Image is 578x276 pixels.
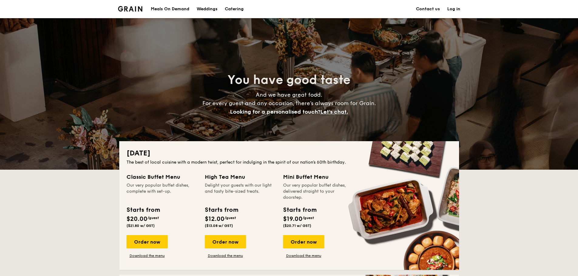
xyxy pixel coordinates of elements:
[127,215,147,223] span: $20.00
[118,6,143,12] img: Grain
[283,205,316,214] div: Starts from
[205,224,233,228] span: ($13.08 w/ GST)
[230,108,320,115] span: Looking for a personalised touch?
[202,91,376,115] span: And we have great food. For every guest and any occasion, there’s always room for Grain.
[205,173,276,181] div: High Tea Menu
[127,253,168,258] a: Download the menu
[205,205,238,214] div: Starts from
[127,173,198,181] div: Classic Buffet Menu
[283,173,354,181] div: Mini Buffet Menu
[127,235,168,248] div: Order now
[127,224,155,228] span: ($21.80 w/ GST)
[320,108,348,115] span: Let's chat.
[205,253,246,258] a: Download the menu
[127,205,160,214] div: Starts from
[283,253,324,258] a: Download the menu
[205,235,246,248] div: Order now
[283,215,303,223] span: $19.00
[205,182,276,201] div: Delight your guests with our light and tasty bite-sized treats.
[205,215,225,223] span: $12.00
[127,159,452,165] div: The best of local cuisine with a modern twist, perfect for indulging in the spirit of our nation’...
[283,182,354,201] div: Our very popular buffet dishes, delivered straight to your doorstep.
[283,224,311,228] span: ($20.71 w/ GST)
[303,216,314,220] span: /guest
[127,148,452,158] h2: [DATE]
[225,216,236,220] span: /guest
[228,73,350,87] span: You have good taste
[127,182,198,201] div: Our very popular buffet dishes, complete with set-up.
[283,235,324,248] div: Order now
[118,6,143,12] a: Logotype
[147,216,159,220] span: /guest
